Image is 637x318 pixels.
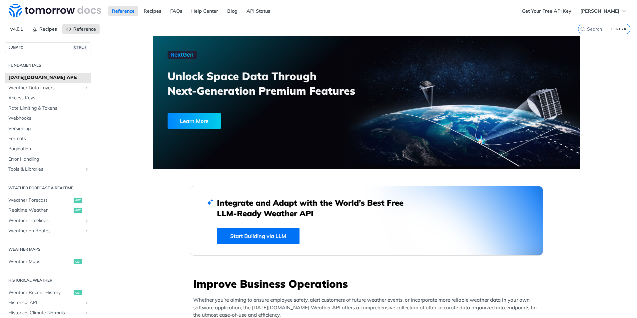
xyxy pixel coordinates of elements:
a: Rate Limiting & Tokens [5,103,91,113]
span: get [74,259,82,264]
a: Help Center [188,6,222,16]
a: Access Keys [5,93,91,103]
svg: Search [580,26,585,32]
button: Show subpages for Weather on Routes [84,228,89,234]
h2: Fundamentals [5,62,91,68]
span: get [74,198,82,203]
span: [PERSON_NAME] [580,8,619,14]
span: Recipes [39,26,57,32]
h2: Historical Weather [5,277,91,283]
span: Formats [8,135,89,142]
a: Blog [224,6,241,16]
a: Weather on RoutesShow subpages for Weather on Routes [5,226,91,236]
a: Pagination [5,144,91,154]
a: Reference [62,24,100,34]
a: [DATE][DOMAIN_NAME] APIs [5,73,91,83]
kbd: CTRL-K [610,26,628,32]
a: Webhooks [5,113,91,123]
a: Weather Mapsget [5,257,91,267]
img: Tomorrow.io Weather API Docs [9,4,101,17]
a: Weather TimelinesShow subpages for Weather Timelines [5,216,91,226]
h2: Integrate and Adapt with the World’s Best Free LLM-Ready Weather API [217,197,413,219]
span: v4.0.1 [7,24,27,34]
span: Historical Climate Normals [8,310,82,316]
a: Tools & LibrariesShow subpages for Tools & Libraries [5,164,91,174]
h3: Improve Business Operations [193,276,543,291]
span: CTRL-/ [73,45,87,50]
span: get [74,208,82,213]
button: JUMP TOCTRL-/ [5,42,91,52]
a: Weather Forecastget [5,195,91,205]
span: Weather Timelines [8,217,82,224]
a: Weather Recent Historyget [5,288,91,298]
span: Reference [73,26,96,32]
span: Weather Maps [8,258,72,265]
button: Show subpages for Tools & Libraries [84,167,89,172]
span: Weather on Routes [8,228,82,234]
button: Show subpages for Weather Data Layers [84,85,89,91]
h2: Weather Maps [5,246,91,252]
a: Error Handling [5,154,91,164]
a: Learn More [168,113,332,129]
a: Get Your Free API Key [518,6,575,16]
a: Reference [108,6,138,16]
span: Pagination [8,146,89,152]
span: Versioning [8,125,89,132]
span: Tools & Libraries [8,166,82,173]
a: Historical Climate NormalsShow subpages for Historical Climate Normals [5,308,91,318]
button: Show subpages for Historical API [84,300,89,305]
span: [DATE][DOMAIN_NAME] APIs [8,74,89,81]
span: Access Keys [8,95,89,101]
a: Recipes [140,6,165,16]
span: Weather Data Layers [8,85,82,91]
a: Formats [5,134,91,144]
span: Webhooks [8,115,89,122]
a: Weather Data LayersShow subpages for Weather Data Layers [5,83,91,93]
span: Realtime Weather [8,207,72,214]
a: API Status [243,6,274,16]
span: Error Handling [8,156,89,163]
button: [PERSON_NAME] [577,6,630,16]
span: Historical API [8,299,82,306]
span: get [74,290,82,295]
a: Start Building via LLM [217,228,300,244]
a: Realtime Weatherget [5,205,91,215]
h3: Unlock Space Data Through Next-Generation Premium Features [168,69,374,98]
a: FAQs [167,6,186,16]
a: Historical APIShow subpages for Historical API [5,298,91,308]
span: Weather Forecast [8,197,72,204]
button: Show subpages for Weather Timelines [84,218,89,223]
img: NextGen [168,51,197,59]
span: Weather Recent History [8,289,72,296]
button: Show subpages for Historical Climate Normals [84,310,89,316]
div: Learn More [168,113,221,129]
span: Rate Limiting & Tokens [8,105,89,112]
a: Recipes [28,24,61,34]
a: Versioning [5,124,91,134]
h2: Weather Forecast & realtime [5,185,91,191]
